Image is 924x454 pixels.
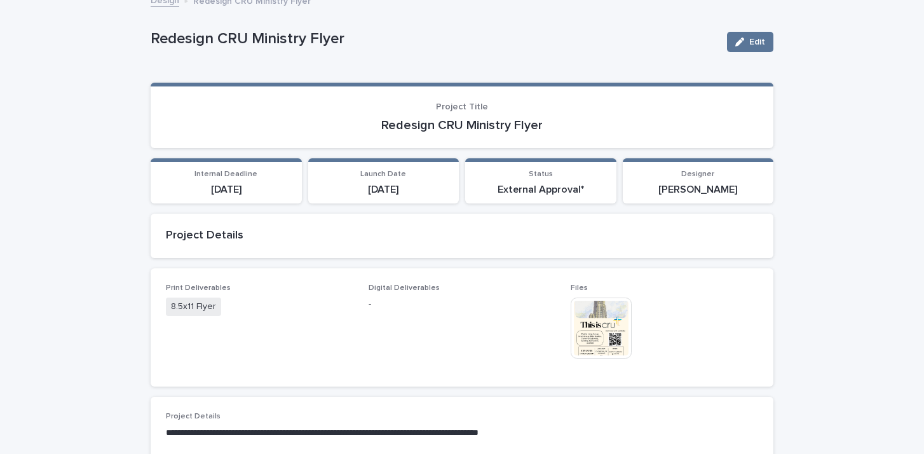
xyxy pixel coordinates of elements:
p: [DATE] [158,184,294,196]
p: External Approval* [473,184,609,196]
p: Redesign CRU Ministry Flyer [151,30,717,48]
span: 8.5x11 Flyer [166,298,221,316]
span: Launch Date [360,170,406,178]
h2: Project Details [166,229,758,243]
button: Edit [727,32,773,52]
span: Internal Deadline [194,170,257,178]
span: Project Title [436,102,488,111]
span: Status [529,170,553,178]
span: Project Details [166,413,221,420]
p: - [369,298,556,311]
span: Print Deliverables [166,284,231,292]
p: [PERSON_NAME] [630,184,766,196]
span: Digital Deliverables [369,284,440,292]
p: [DATE] [316,184,452,196]
span: Designer [681,170,714,178]
p: Redesign CRU Ministry Flyer [166,118,758,133]
span: Files [571,284,588,292]
span: Edit [749,38,765,46]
